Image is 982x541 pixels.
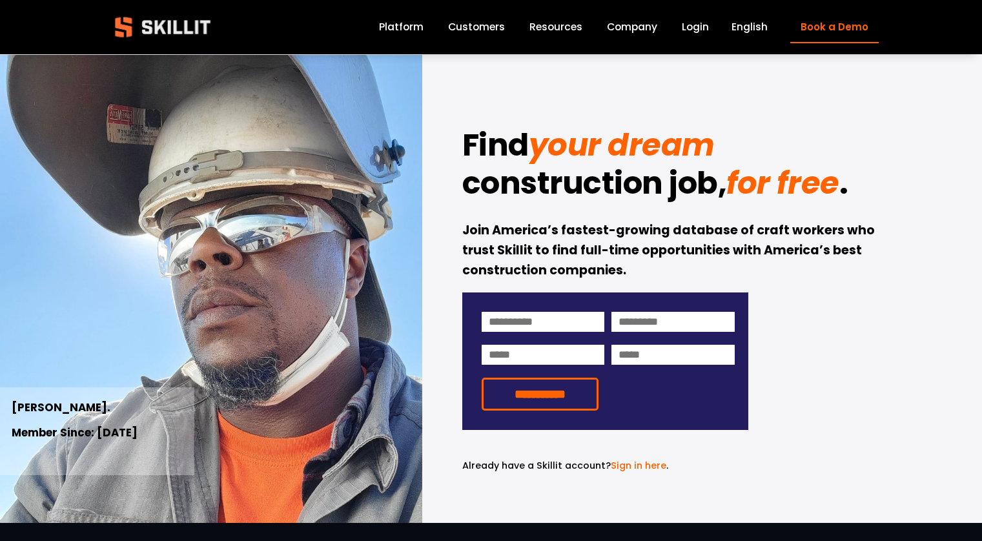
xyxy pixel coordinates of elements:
[12,400,110,415] strong: [PERSON_NAME].
[462,161,727,205] strong: construction job,
[12,425,138,440] strong: Member Since: [DATE]
[529,123,715,167] em: your dream
[529,19,582,34] span: Resources
[529,19,582,36] a: folder dropdown
[839,161,848,205] strong: .
[607,19,657,36] a: Company
[611,459,666,472] a: Sign in here
[731,19,768,34] span: English
[726,161,839,205] em: for free
[379,19,424,36] a: Platform
[448,19,505,36] a: Customers
[790,12,878,43] a: Book a Demo
[104,8,221,46] img: Skillit
[462,459,611,472] span: Already have a Skillit account?
[462,458,748,473] p: .
[462,123,529,167] strong: Find
[462,221,877,278] strong: Join America’s fastest-growing database of craft workers who trust Skillit to find full-time oppo...
[731,19,768,36] div: language picker
[682,19,709,36] a: Login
